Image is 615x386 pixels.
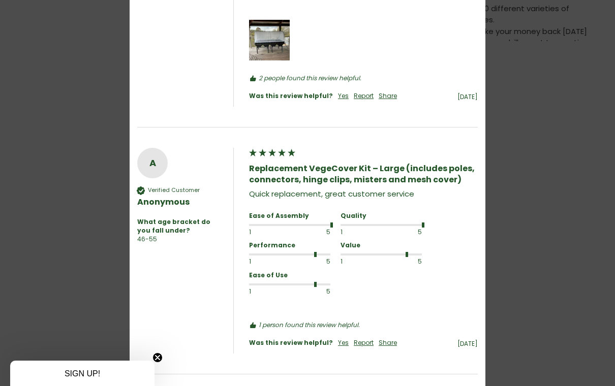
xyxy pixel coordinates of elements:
[249,271,330,280] div: Ease of Use
[304,287,330,296] div: 5
[338,92,349,101] div: Yes
[249,287,275,296] div: 1
[248,148,296,160] div: 5 star rating
[396,228,422,237] div: 5
[249,228,275,237] div: 1
[152,352,163,363] button: Close teaser
[341,212,422,220] div: Quality
[259,74,361,83] em: 2 people found this review helpful.
[249,92,333,101] div: Was this review helpful?
[402,340,478,348] div: [DATE]
[341,258,366,266] div: 1
[65,369,100,378] span: SIGN UP!
[249,212,330,220] div: Ease of Assembly
[137,155,168,171] div: A
[249,241,330,250] div: Performance
[148,186,200,194] div: Verified Customer
[249,339,333,347] div: Was this review helpful?
[10,361,155,386] div: SIGN UP!Close teaser
[304,228,330,237] div: 5
[249,188,478,199] div: Quick replacement, great customer service
[137,197,223,208] div: Anonymous
[137,218,218,235] div: What age bracket do you fall under?
[341,228,366,237] div: 1
[379,92,397,101] div: Share
[304,258,330,266] div: 5
[338,339,349,347] div: Yes
[354,92,374,101] div: Report
[137,235,157,244] div: 46-55
[354,339,374,347] div: Report
[396,258,422,266] div: 5
[379,339,397,347] div: Share
[249,258,275,266] div: 1
[249,163,478,186] div: Replacement VegeCover Kit – Large (includes poles, connectors, hinge clips, misters and mesh cover)
[402,93,478,102] div: [DATE]
[249,20,290,60] div: Media uploaded by this customer.
[341,241,422,250] div: Value
[249,20,290,60] img: Review Image - Replacement VegeCover Kit – Large (includes poles, connectors, hinge clips, mister...
[259,321,360,330] em: 1 person found this review helpful.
